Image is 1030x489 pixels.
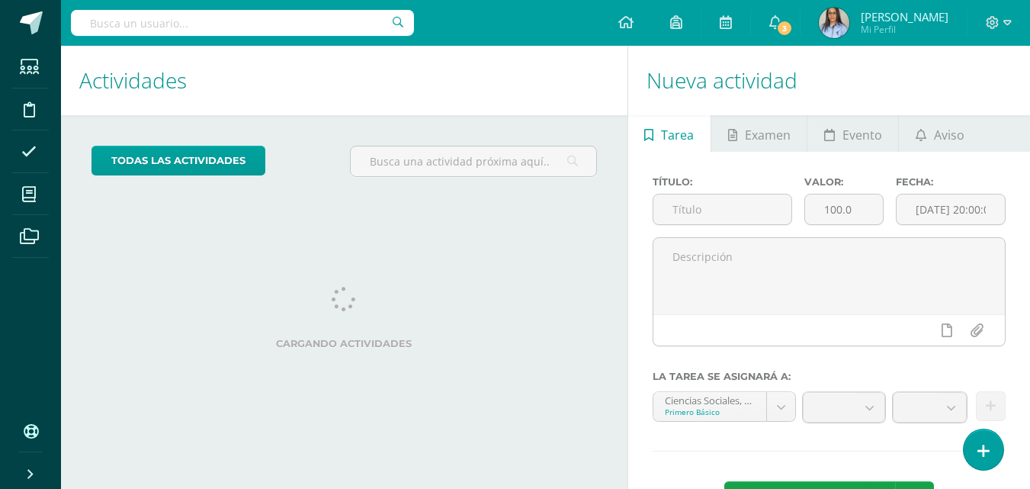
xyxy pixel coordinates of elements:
a: Ciencias Sociales, Formación Ciudadana e Interculturalidad 'A'Primero Básico [653,392,795,421]
div: Primero Básico [665,407,755,417]
span: Examen [745,117,791,153]
input: Fecha de entrega [897,195,1005,224]
input: Puntos máximos [805,195,883,224]
a: Examen [711,115,807,152]
label: Título: [653,176,793,188]
div: Ciencias Sociales, Formación Ciudadana e Interculturalidad 'A' [665,392,755,407]
span: Evento [842,117,882,153]
h1: Nueva actividad [647,46,1012,115]
label: Cargando actividades [91,338,597,349]
a: Aviso [899,115,980,152]
a: Tarea [628,115,711,152]
h1: Actividades [79,46,609,115]
input: Título [653,195,792,224]
span: Tarea [661,117,694,153]
label: Valor: [804,176,884,188]
span: Mi Perfil [861,23,948,36]
span: 3 [775,20,792,37]
a: todas las Actividades [91,146,265,175]
label: La tarea se asignará a: [653,371,1006,382]
input: Busca un usuario... [71,10,414,36]
img: 70b1105214193c847cd35a8087b967c7.png [819,8,849,38]
a: Evento [807,115,898,152]
span: [PERSON_NAME] [861,9,948,24]
input: Busca una actividad próxima aquí... [351,146,595,176]
span: Aviso [934,117,964,153]
label: Fecha: [896,176,1006,188]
